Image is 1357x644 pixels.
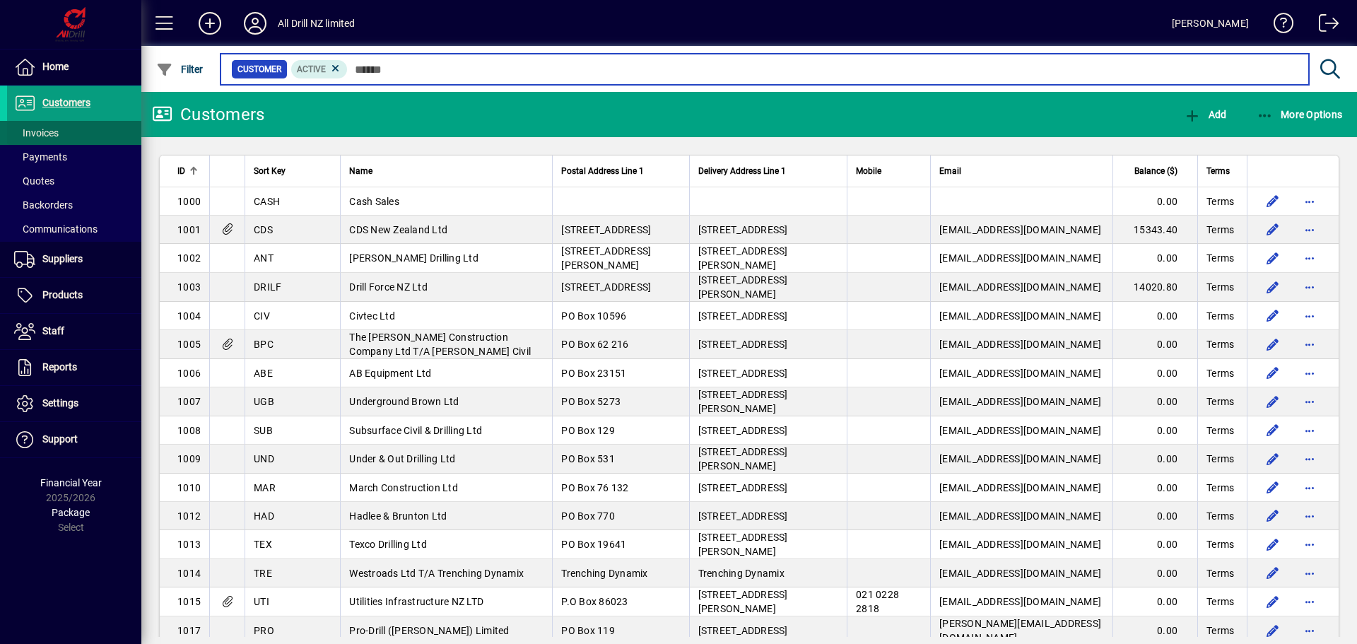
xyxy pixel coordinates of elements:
a: Support [7,422,141,457]
span: 1010 [177,482,201,493]
div: Balance ($) [1122,163,1190,179]
span: Civtec Ltd [349,310,395,322]
span: [STREET_ADDRESS] [698,510,788,522]
button: Edit [1262,390,1284,413]
mat-chip: Activation Status: Active [291,60,348,78]
span: 1003 [177,281,201,293]
span: ANT [254,252,274,264]
span: PRO [254,625,274,636]
span: Home [42,61,69,72]
button: More options [1298,562,1321,585]
span: Pro-Drill ([PERSON_NAME]) Limited [349,625,509,636]
span: Add [1184,109,1226,120]
span: Terms [1206,337,1234,351]
span: Package [52,507,90,518]
a: Suppliers [7,242,141,277]
span: MAR [254,482,276,493]
span: [EMAIL_ADDRESS][DOMAIN_NAME] [939,596,1101,607]
span: Invoices [14,127,59,139]
span: UTI [254,596,269,607]
span: PO Box 23151 [561,368,626,379]
button: Filter [153,57,207,82]
span: Customer [237,62,281,76]
button: More options [1298,419,1321,442]
span: 1001 [177,224,201,235]
span: PO Box 62 216 [561,339,628,350]
span: Postal Address Line 1 [561,163,644,179]
span: [EMAIL_ADDRESS][DOMAIN_NAME] [939,310,1101,322]
div: Customers [152,103,264,126]
span: ID [177,163,185,179]
span: [PERSON_NAME][EMAIL_ADDRESS][DOMAIN_NAME] [939,618,1101,643]
span: [STREET_ADDRESS] [698,482,788,493]
span: PO Box 76 132 [561,482,628,493]
td: 0.00 [1112,359,1197,387]
button: Edit [1262,247,1284,269]
span: [PERSON_NAME] Drilling Ltd [349,252,478,264]
span: PO Box 10596 [561,310,626,322]
span: Email [939,163,961,179]
button: More options [1298,190,1321,213]
span: Terms [1206,423,1234,438]
span: UND [254,453,274,464]
button: Edit [1262,533,1284,556]
span: [EMAIL_ADDRESS][DOMAIN_NAME] [939,368,1101,379]
button: Edit [1262,562,1284,585]
button: More options [1298,276,1321,298]
span: Trenching Dynamix [561,568,647,579]
span: [EMAIL_ADDRESS][DOMAIN_NAME] [939,396,1101,407]
td: 14020.80 [1112,273,1197,302]
button: More options [1298,247,1321,269]
span: [STREET_ADDRESS] [698,310,788,322]
span: Filter [156,64,204,75]
span: 1002 [177,252,201,264]
span: 1006 [177,368,201,379]
span: 1013 [177,539,201,550]
span: CDS [254,224,273,235]
span: [EMAIL_ADDRESS][DOMAIN_NAME] [939,339,1101,350]
span: Financial Year [40,477,102,488]
span: AB Equipment Ltd [349,368,431,379]
span: ABE [254,368,273,379]
span: 1012 [177,510,201,522]
td: 0.00 [1112,559,1197,587]
span: [STREET_ADDRESS][PERSON_NAME] [698,532,788,557]
a: Communications [7,217,141,241]
span: [STREET_ADDRESS][PERSON_NAME] [698,245,788,271]
span: 1017 [177,625,201,636]
button: More Options [1253,102,1346,127]
span: DRILF [254,281,281,293]
span: HAD [254,510,274,522]
span: [STREET_ADDRESS][PERSON_NAME] [698,446,788,472]
span: [STREET_ADDRESS] [698,368,788,379]
td: 0.00 [1112,187,1197,216]
span: PO Box 119 [561,625,615,636]
span: 1009 [177,453,201,464]
span: SUB [254,425,273,436]
a: Reports [7,350,141,385]
span: Terms [1206,309,1234,323]
td: 15343.40 [1112,216,1197,244]
span: [STREET_ADDRESS] [561,281,651,293]
a: Invoices [7,121,141,145]
button: Add [1180,102,1230,127]
td: 0.00 [1112,474,1197,502]
button: Edit [1262,590,1284,613]
span: Terms [1206,366,1234,380]
div: Email [939,163,1104,179]
a: Staff [7,314,141,349]
a: Payments [7,145,141,169]
span: Terms [1206,509,1234,523]
span: Utilities Infrastructure NZ LTD [349,596,483,607]
span: Suppliers [42,253,83,264]
span: The [PERSON_NAME] Construction Company Ltd T/A [PERSON_NAME] Civil [349,332,531,357]
span: Terms [1206,194,1234,209]
span: Reports [42,361,77,373]
td: 0.00 [1112,502,1197,530]
span: TEX [254,539,272,550]
button: More options [1298,447,1321,470]
span: TRE [254,568,272,579]
div: Mobile [856,163,922,179]
span: UGB [254,396,274,407]
a: Quotes [7,169,141,193]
